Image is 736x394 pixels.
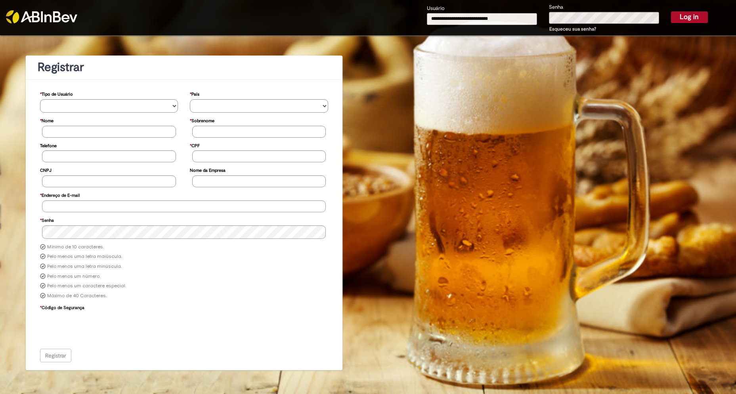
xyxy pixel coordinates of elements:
label: Telefone [40,139,57,151]
label: Senha [40,214,54,225]
label: Endereço de E-mail [40,189,80,200]
button: Log in [671,12,708,23]
label: Usuário [427,5,445,12]
a: Esqueceu sua senha? [549,26,596,32]
iframe: reCAPTCHA [42,312,162,343]
label: Pelo menos um caractere especial. [47,283,126,289]
label: Sobrenome [190,114,214,126]
label: Máximo de 40 Caracteres. [47,293,107,299]
label: Pelo menos uma letra maiúscula. [47,254,122,260]
label: Senha [549,4,563,11]
label: Código de Segurança [40,301,84,313]
label: Nome [40,114,54,126]
label: Tipo de Usuário [40,88,73,99]
label: Pelo menos um número. [47,273,100,280]
label: Nome da Empresa [190,164,226,175]
label: CPF [190,139,200,151]
h1: Registrar [38,61,331,74]
label: CNPJ [40,164,52,175]
img: ABInbev-white.png [6,10,77,23]
label: Mínimo de 10 caracteres. [47,244,104,250]
label: Pelo menos uma letra minúscula. [47,263,122,270]
label: País [190,88,199,99]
